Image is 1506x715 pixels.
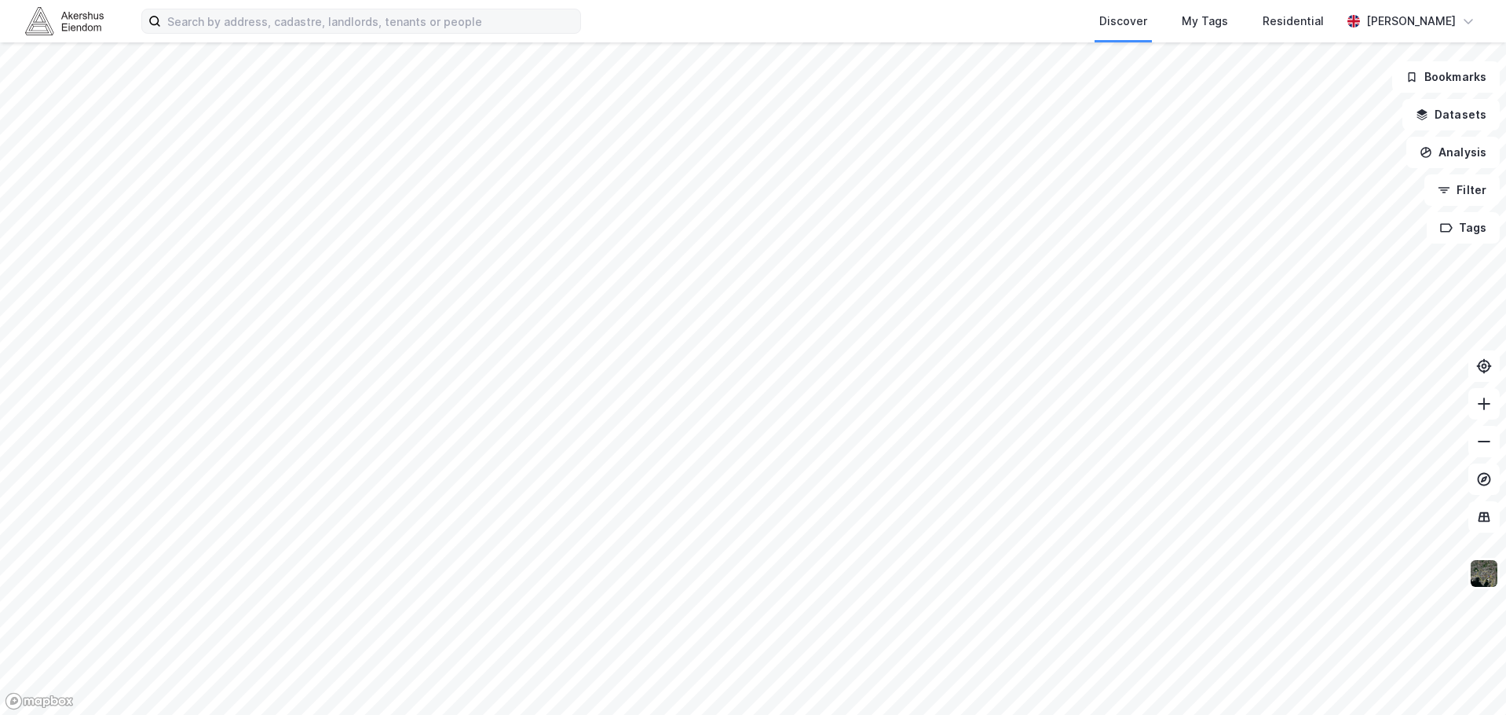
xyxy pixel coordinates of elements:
div: My Tags [1182,12,1228,31]
img: 9k= [1469,559,1499,588]
button: Filter [1424,174,1500,206]
button: Datasets [1402,99,1500,130]
button: Tags [1427,212,1500,244]
a: Mapbox homepage [5,692,74,710]
iframe: Chat Widget [1427,640,1506,715]
button: Bookmarks [1392,61,1500,93]
button: Analysis [1406,137,1500,168]
img: akershus-eiendom-logo.9091f326c980b4bce74ccdd9f866810c.svg [25,7,104,35]
div: [PERSON_NAME] [1366,12,1456,31]
div: Discover [1099,12,1147,31]
input: Search by address, cadastre, landlords, tenants or people [161,9,580,33]
div: Residential [1263,12,1324,31]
